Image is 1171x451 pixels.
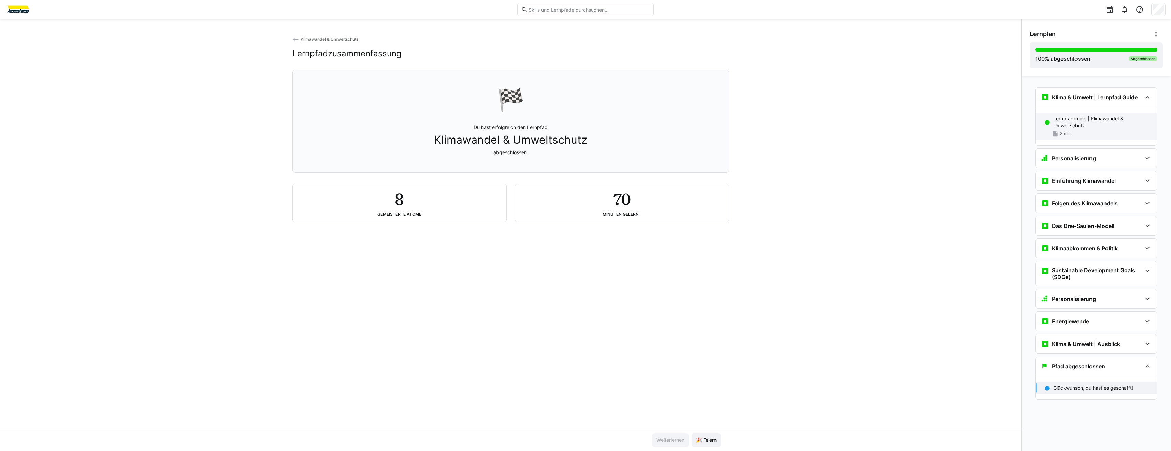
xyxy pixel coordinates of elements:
[1052,94,1138,101] h3: Klima & Umwelt | Lernpfad Guide
[695,437,718,443] span: 🎉 Feiern
[1052,295,1096,302] h3: Personalisierung
[1052,363,1105,370] h3: Pfad abgeschlossen
[1129,56,1157,61] div: Abgeschlossen
[1052,245,1118,252] h3: Klimaabkommen & Politik
[603,212,641,217] div: Minuten gelernt
[395,189,404,209] h2: 8
[1030,30,1056,38] span: Lernplan
[434,124,587,156] p: Du hast erfolgreich den Lernpfad abgeschlossen.
[1035,55,1090,63] div: % abgeschlossen
[497,86,524,113] div: 🏁
[1052,222,1114,229] h3: Das Drei-Säulen-Modell
[692,433,721,447] button: 🎉 Feiern
[1053,115,1152,129] p: Lernpfadguide | Klimawandel & Umweltschutz
[1035,55,1045,62] span: 100
[377,212,421,217] div: Gemeisterte Atome
[301,37,359,42] span: Klimawandel & Umweltschutz
[1060,131,1071,136] span: 3 min
[1052,340,1120,347] h3: Klima & Umwelt | Ausblick
[655,437,685,443] span: Weiterlernen
[1052,200,1118,207] h3: Folgen des Klimawandels
[528,6,650,13] input: Skills und Lernpfade durchsuchen…
[613,189,631,209] h2: 70
[1053,384,1133,391] p: Glückwunsch, du hast es geschafft!
[292,48,402,59] h2: Lernpfadzusammenfassung
[292,37,359,42] a: Klimawandel & Umweltschutz
[1052,267,1142,280] h3: Sustainable Development Goals (SDGs)
[652,433,689,447] button: Weiterlernen
[1052,177,1116,184] h3: Einführung Klimawandel
[1052,155,1096,162] h3: Personalisierung
[434,133,587,146] span: Klimawandel & Umweltschutz
[1052,318,1089,325] h3: Energiewende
